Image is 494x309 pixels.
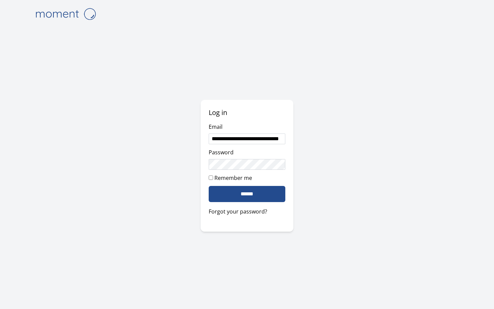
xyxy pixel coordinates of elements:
[209,207,286,216] a: Forgot your password?
[214,174,252,182] label: Remember me
[209,108,286,117] h2: Log in
[209,149,234,156] label: Password
[32,5,99,23] img: logo-4e3dc11c47720685a147b03b5a06dd966a58ff35d612b21f08c02c0306f2b779.png
[209,123,222,130] label: Email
